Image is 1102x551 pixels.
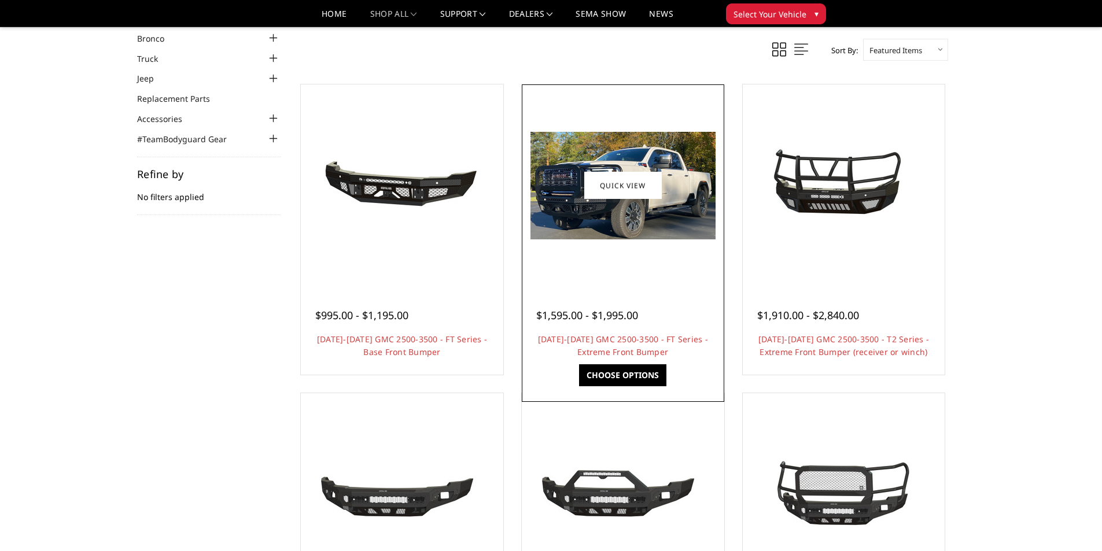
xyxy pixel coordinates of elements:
a: Bronco [137,32,179,45]
label: Sort By: [825,42,858,59]
a: 2024-2025 GMC 2500-3500 - FT Series - Extreme Front Bumper 2024-2025 GMC 2500-3500 - FT Series - ... [525,87,721,284]
a: Choose Options [579,364,666,386]
a: Quick view [584,172,662,199]
a: 2024-2025 GMC 2500-3500 - T2 Series - Extreme Front Bumper (receiver or winch) 2024-2025 GMC 2500... [746,87,942,284]
span: Select Your Vehicle [734,8,806,20]
a: Jeep [137,72,168,84]
span: $1,595.00 - $1,995.00 [536,308,638,322]
a: #TeamBodyguard Gear [137,133,241,145]
span: $1,910.00 - $2,840.00 [757,308,859,322]
a: Home [322,10,347,27]
a: Dealers [509,10,553,27]
h5: Refine by [137,169,281,179]
a: News [649,10,673,27]
a: [DATE]-[DATE] GMC 2500-3500 - T2 Series - Extreme Front Bumper (receiver or winch) [758,334,929,357]
a: Truck [137,53,172,65]
iframe: Chat Widget [1044,495,1102,551]
a: Accessories [137,113,197,125]
button: Select Your Vehicle [726,3,826,24]
a: [DATE]-[DATE] GMC 2500-3500 - FT Series - Base Front Bumper [317,334,487,357]
span: ▾ [814,8,819,20]
a: 2024-2025 GMC 2500-3500 - FT Series - Base Front Bumper 2024-2025 GMC 2500-3500 - FT Series - Bas... [304,87,500,284]
a: Support [440,10,486,27]
a: [DATE]-[DATE] GMC 2500-3500 - FT Series - Extreme Front Bumper [538,334,708,357]
div: No filters applied [137,169,281,215]
a: Replacement Parts [137,93,224,105]
a: SEMA Show [576,10,626,27]
span: $995.00 - $1,195.00 [315,308,408,322]
img: 2024-2025 GMC 2500-3500 - FT Series - Extreme Front Bumper [530,132,716,239]
a: shop all [370,10,417,27]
